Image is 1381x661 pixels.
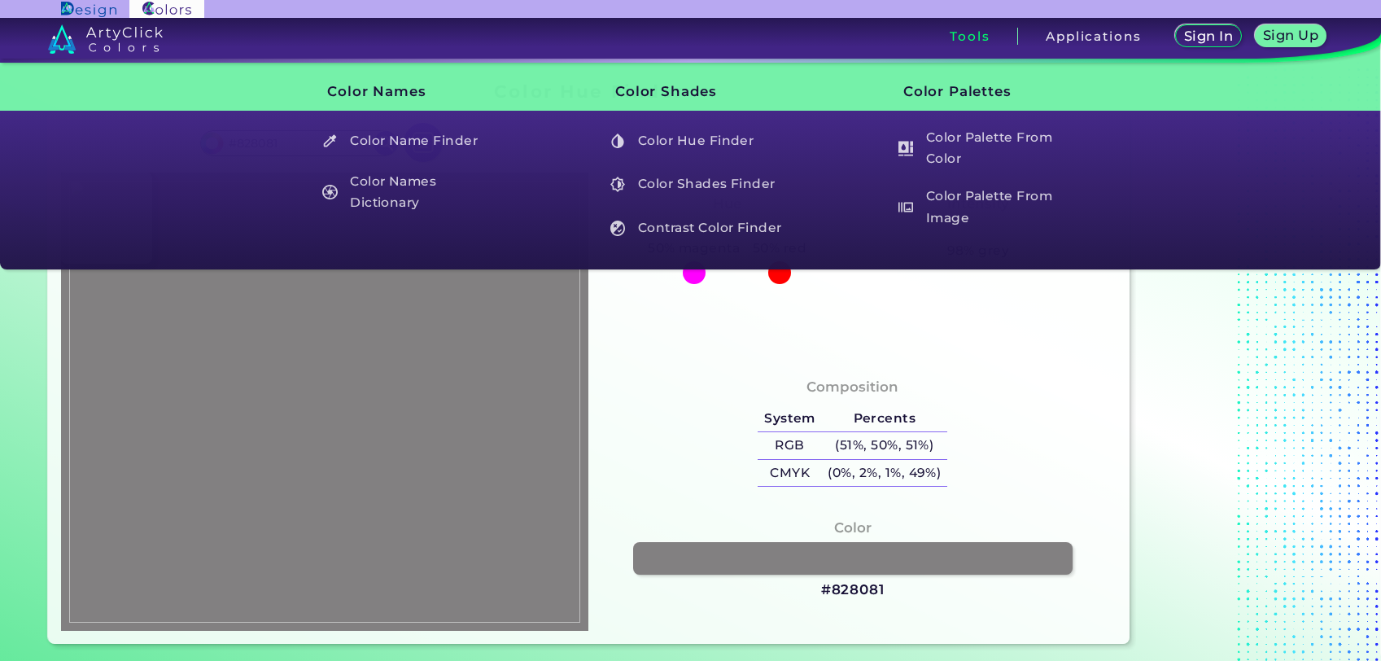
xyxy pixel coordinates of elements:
[898,199,914,215] img: icon_palette_from_image_white.svg
[313,125,505,156] a: Color Name Finder
[588,72,793,112] h3: Color Shades
[1046,30,1141,42] h3: Applications
[48,24,163,54] img: logo_artyclick_colors_white.svg
[314,125,504,156] h5: Color Name Finder
[821,580,885,600] h3: #828081
[898,141,914,156] img: icon_col_pal_col_white.svg
[822,460,947,487] h5: (0%, 2%, 1%, 49%)
[322,134,338,149] img: icon_color_name_finder_white.svg
[601,125,793,156] a: Color Hue Finder
[876,72,1081,112] h3: Color Palettes
[890,125,1080,172] h5: Color Palette From Color
[69,181,581,623] img: f19db3cd-aef1-47ad-9586-d41f69a47a76
[61,2,116,17] img: ArtyClick Design logo
[806,375,898,399] h4: Composition
[1178,26,1239,46] a: Sign In
[758,432,821,459] h5: RGB
[822,405,947,432] h5: Percents
[890,184,1080,230] h5: Color Palette From Image
[601,169,793,200] a: Color Shades Finder
[758,405,821,432] h5: System
[313,169,505,216] a: Color Names Dictionary
[602,212,792,243] h5: Contrast Color Finder
[1136,76,1339,650] iframe: Advertisement
[1187,30,1230,42] h5: Sign In
[610,221,626,236] img: icon_color_contrast_white.svg
[950,30,990,42] h3: Tools
[1258,26,1322,46] a: Sign Up
[602,125,792,156] h5: Color Hue Finder
[601,212,793,243] a: Contrast Color Finder
[610,134,626,149] img: icon_color_hue_white.svg
[889,184,1081,230] a: Color Palette From Image
[1265,29,1316,42] h5: Sign Up
[314,169,504,216] h5: Color Names Dictionary
[889,125,1081,172] a: Color Palette From Color
[602,169,792,200] h5: Color Shades Finder
[300,72,505,112] h3: Color Names
[758,460,821,487] h5: CMYK
[322,185,338,200] img: icon_color_names_dictionary_white.svg
[834,516,872,540] h4: Color
[822,432,947,459] h5: (51%, 50%, 51%)
[610,177,626,192] img: icon_color_shades_white.svg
